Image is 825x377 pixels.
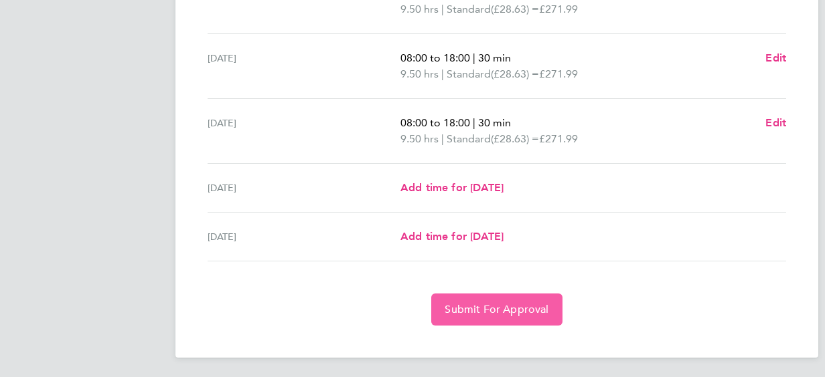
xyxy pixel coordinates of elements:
[208,115,400,147] div: [DATE]
[765,51,786,64] span: Edit
[447,66,491,82] span: Standard
[447,1,491,17] span: Standard
[400,132,439,145] span: 9.50 hrs
[208,229,400,245] div: [DATE]
[765,116,786,129] span: Edit
[473,116,475,129] span: |
[400,3,439,15] span: 9.50 hrs
[208,50,400,82] div: [DATE]
[441,3,444,15] span: |
[539,3,578,15] span: £271.99
[765,50,786,66] a: Edit
[400,181,504,194] span: Add time for [DATE]
[400,229,504,245] a: Add time for [DATE]
[431,293,562,326] button: Submit For Approval
[400,51,470,64] span: 08:00 to 18:00
[447,131,491,147] span: Standard
[491,3,539,15] span: (£28.63) =
[491,132,539,145] span: (£28.63) =
[445,303,548,316] span: Submit For Approval
[478,116,511,129] span: 30 min
[400,230,504,243] span: Add time for [DATE]
[491,68,539,80] span: (£28.63) =
[539,68,578,80] span: £271.99
[473,51,475,64] span: |
[539,132,578,145] span: £271.99
[478,51,511,64] span: 30 min
[208,180,400,196] div: [DATE]
[765,115,786,131] a: Edit
[400,68,439,80] span: 9.50 hrs
[400,180,504,196] a: Add time for [DATE]
[441,68,444,80] span: |
[400,116,470,129] span: 08:00 to 18:00
[441,132,444,145] span: |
